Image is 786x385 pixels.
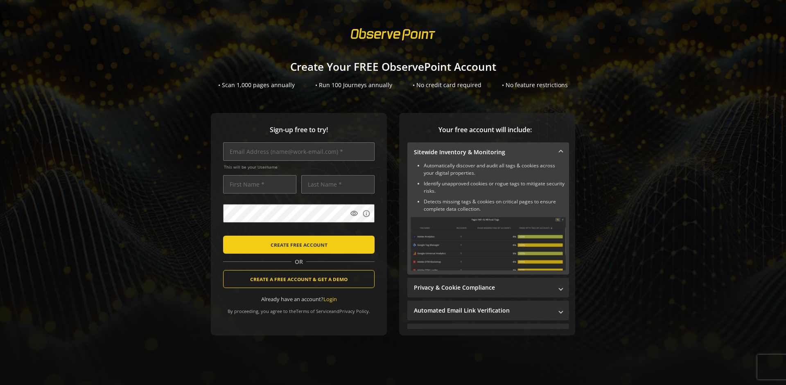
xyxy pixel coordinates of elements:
[407,278,569,297] mat-expansion-panel-header: Privacy & Cookie Compliance
[291,258,306,266] span: OR
[301,175,375,194] input: Last Name *
[407,142,569,162] mat-expansion-panel-header: Sitewide Inventory & Monitoring
[223,303,375,314] div: By proceeding, you agree to the and .
[413,81,481,89] div: • No credit card required
[502,81,568,89] div: • No feature restrictions
[407,162,569,275] div: Sitewide Inventory & Monitoring
[223,125,375,135] span: Sign-up free to try!
[223,295,375,303] div: Already have an account?
[224,164,375,170] span: This will be your Username
[362,209,370,218] mat-icon: info
[414,148,553,156] mat-panel-title: Sitewide Inventory & Monitoring
[296,308,331,314] a: Terms of Service
[407,125,563,135] span: Your free account will include:
[218,81,295,89] div: • Scan 1,000 pages annually
[223,142,375,161] input: Email Address (name@work-email.com) *
[350,209,358,218] mat-icon: visibility
[411,217,566,270] img: Sitewide Inventory & Monitoring
[424,198,566,213] li: Detects missing tags & cookies on critical pages to ensure complete data collection.
[339,308,369,314] a: Privacy Policy
[414,284,553,292] mat-panel-title: Privacy & Cookie Compliance
[414,306,553,315] mat-panel-title: Automated Email Link Verification
[315,81,392,89] div: • Run 100 Journeys annually
[424,162,566,177] li: Automatically discover and audit all tags & cookies across your digital properties.
[271,237,327,252] span: CREATE FREE ACCOUNT
[223,175,296,194] input: First Name *
[323,295,337,303] a: Login
[407,301,569,320] mat-expansion-panel-header: Automated Email Link Verification
[250,272,348,286] span: CREATE A FREE ACCOUNT & GET A DEMO
[424,180,566,195] li: Identify unapproved cookies or rogue tags to mitigate security risks.
[223,270,375,288] button: CREATE A FREE ACCOUNT & GET A DEMO
[223,236,375,254] button: CREATE FREE ACCOUNT
[407,324,569,343] mat-expansion-panel-header: Performance Monitoring with Web Vitals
